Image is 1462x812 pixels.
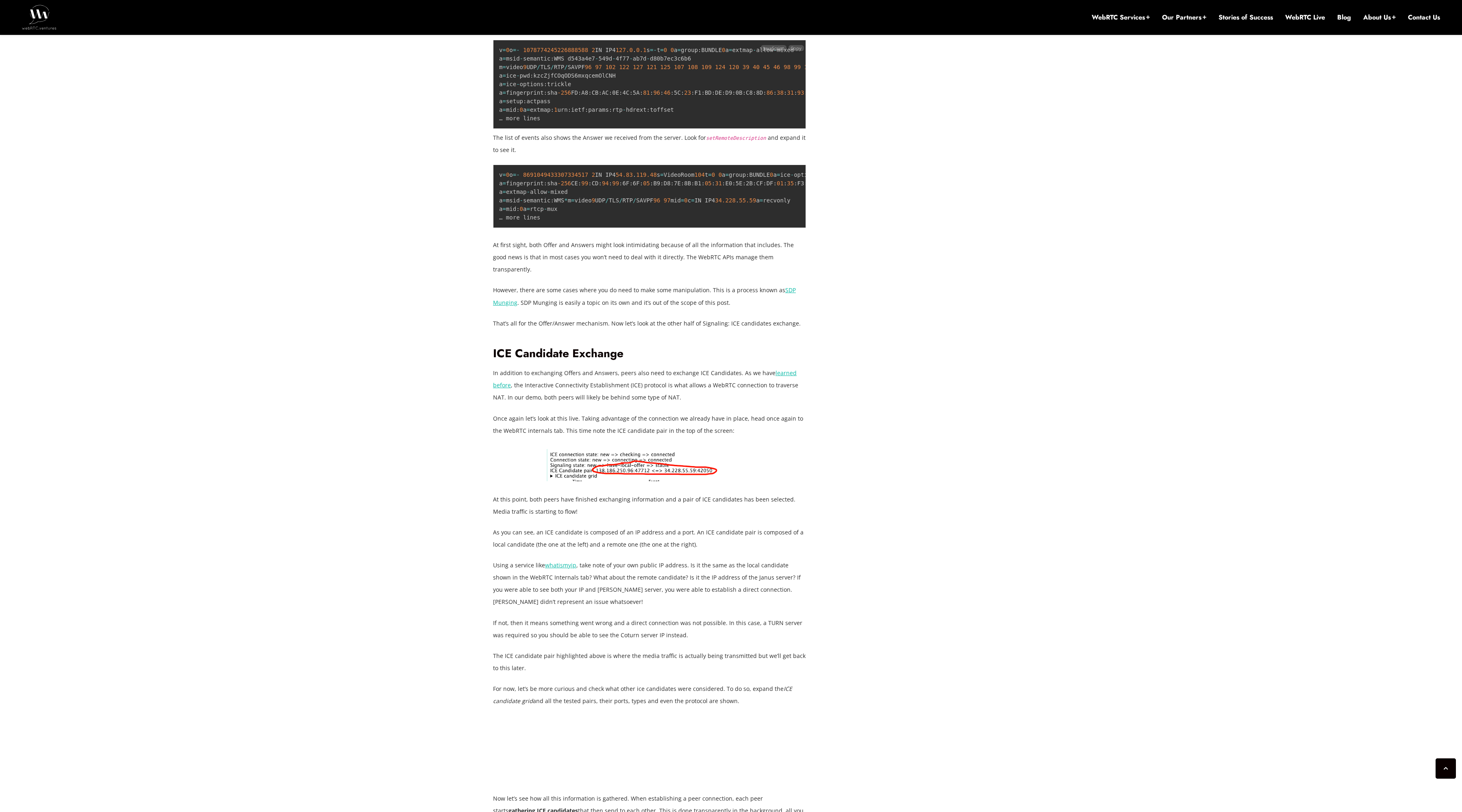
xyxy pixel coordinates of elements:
[502,172,506,178] span: =
[794,180,797,187] span: :
[664,197,671,204] span: 97
[554,106,557,113] span: 1
[1092,13,1150,22] a: WebRTC Services
[499,47,1092,122] code: v o IN IP4 s t a group BUNDLE a extmap allow mixed a msid semantic WMS d543a4e7 549d 4f77 ab7d d8...
[493,559,806,608] p: Using a service like , take note of your own public IP address. Is it the same as the local candi...
[763,64,770,70] span: 45
[722,89,725,96] span: :
[636,172,657,178] span: 119.48
[602,180,609,187] span: 94
[599,180,602,187] span: :
[653,197,660,204] span: 96
[493,284,806,308] p: However, there are some cases where you do need to make some manipulation. This is a process know...
[777,180,784,187] span: 01
[523,98,526,104] span: :
[691,197,694,204] span: =
[616,172,633,178] span: 54.83
[688,64,698,70] span: 108
[753,89,756,96] span: :
[660,89,663,96] span: :
[633,64,643,70] span: 127
[702,64,712,70] span: 109
[537,64,540,70] span: /
[1408,13,1440,22] a: Contact Us
[643,89,650,96] span: 81
[502,64,506,70] span: =
[578,89,581,96] span: :
[729,64,739,70] span: 120
[619,180,622,187] span: :
[691,180,694,187] span: :
[767,89,773,96] span: 86
[684,89,691,96] span: 23
[797,89,804,96] span: 93
[650,180,653,187] span: :
[619,89,622,96] span: :
[544,206,547,212] span: -
[520,206,523,212] span: 0
[761,45,786,51] span: JavaScript
[736,197,739,204] span: .
[592,197,595,204] span: 9
[647,106,650,113] span: :
[753,64,760,70] span: 40
[550,55,554,62] span: :
[516,206,519,212] span: :
[804,64,815,70] span: 100
[502,189,506,195] span: =
[787,89,794,96] span: 31
[526,189,530,195] span: -
[493,413,806,437] p: Once again let’s look at this live. Taking advantage of the connection we already have in place, ...
[612,55,615,62] span: -
[763,89,766,96] span: :
[643,180,650,187] span: 05
[773,64,780,70] span: 46
[599,89,602,96] span: :
[493,493,806,518] p: At this point, both peers have finished exchanging information and a pair of ICE candidates has b...
[722,180,725,187] span: :
[715,180,722,187] span: 31
[633,197,636,204] span: /
[732,180,735,187] span: :
[502,55,506,62] span: =
[612,180,619,187] span: 99
[588,180,591,187] span: :
[530,72,533,79] span: :
[513,172,516,178] span: =
[506,172,509,178] span: 0
[636,47,646,53] span: 0.1
[719,172,722,178] span: 0
[595,64,602,70] span: 97
[564,64,567,70] span: /
[502,47,506,53] span: =
[1162,13,1206,22] a: Our Partners
[763,180,766,187] span: :
[502,72,506,79] span: =
[595,55,598,62] span: -
[804,89,807,96] span: :
[578,180,581,187] span: :
[547,189,550,195] span: -
[588,89,591,96] span: :
[605,64,615,70] span: 102
[715,64,725,70] span: 124
[493,286,796,306] a: SDP Munging
[660,172,663,178] span: =
[678,47,681,53] span: =
[609,180,612,187] span: :
[746,172,749,178] span: :
[629,180,632,187] span: :
[732,89,735,96] span: :
[729,47,732,53] span: =
[671,47,674,53] span: 0
[516,172,519,178] span: -
[506,47,509,53] span: 0
[760,197,763,204] span: =
[502,180,506,187] span: =
[684,197,687,204] span: 0
[722,47,725,53] span: 0
[516,106,519,113] span: :
[650,89,653,96] span: :
[671,89,674,96] span: :
[794,89,797,96] span: :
